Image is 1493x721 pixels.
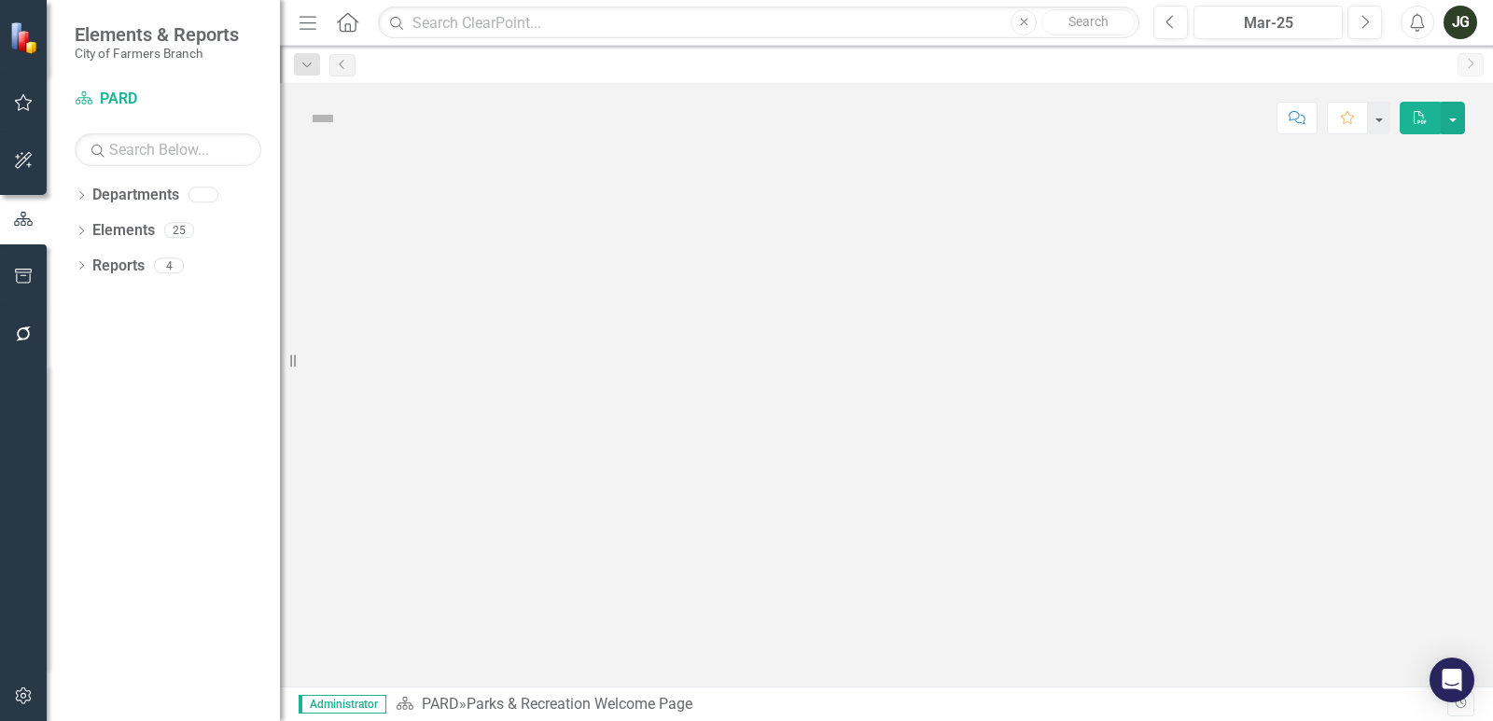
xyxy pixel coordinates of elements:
img: Not Defined [308,104,338,133]
a: Reports [92,256,145,277]
input: Search ClearPoint... [378,7,1139,39]
div: Mar-25 [1200,12,1336,35]
a: Departments [92,185,179,206]
a: Elements [92,220,155,242]
span: Administrator [299,695,386,714]
div: 4 [154,257,184,273]
button: Mar-25 [1193,6,1343,39]
button: Search [1041,9,1135,35]
small: City of Farmers Branch [75,46,239,61]
span: Elements & Reports [75,23,239,46]
div: Parks & Recreation Welcome Page [467,695,692,713]
img: ClearPoint Strategy [8,20,44,55]
a: PARD [75,89,261,110]
div: Open Intercom Messenger [1430,658,1474,702]
a: PARD [422,695,459,713]
div: 25 [164,223,194,239]
div: » [396,694,1447,715]
span: Search [1068,14,1109,29]
input: Search Below... [75,133,261,166]
button: JG [1444,6,1477,39]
